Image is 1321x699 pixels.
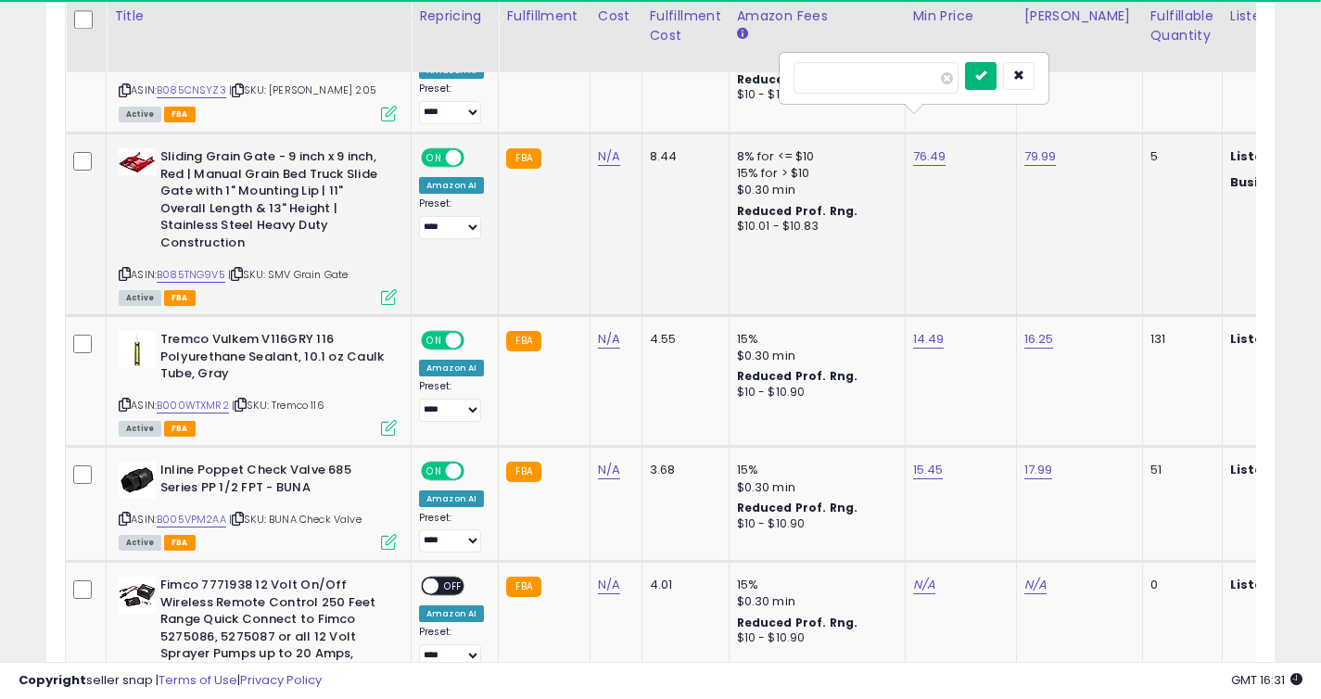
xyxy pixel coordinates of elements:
div: Title [114,6,403,26]
a: Privacy Policy [240,671,322,689]
div: $0.30 min [737,182,891,198]
div: ASIN: [119,331,397,434]
a: 17.99 [1024,461,1053,479]
div: Fulfillment [506,6,581,26]
span: FBA [164,290,196,306]
div: Preset: [419,380,484,422]
img: 41Q5tmzf3vL._SL40_.jpg [119,577,156,614]
div: 4.55 [650,331,715,348]
span: OFF [438,578,468,594]
span: | SKU: [PERSON_NAME] 205 [229,83,376,97]
div: $10.01 - $10.83 [737,219,891,235]
div: 4.01 [650,577,715,593]
div: Fulfillable Quantity [1150,6,1214,45]
small: FBA [506,577,540,597]
span: All listings currently available for purchase on Amazon [119,290,161,306]
div: 3.68 [650,462,715,478]
b: Reduced Prof. Rng. [737,368,858,384]
a: 15.45 [913,461,944,479]
a: N/A [598,461,620,479]
div: $0.30 min [737,593,891,610]
span: | SKU: BUNA Check Valve [229,512,362,527]
div: Preset: [419,512,484,553]
div: 15% [737,331,891,348]
b: Listed Price: [1230,330,1315,348]
div: Amazon AI [419,490,484,507]
div: Amazon AI [419,605,484,622]
a: Terms of Use [159,671,237,689]
div: Repricing [419,6,490,26]
span: ON [423,333,446,349]
a: 76.49 [913,147,946,166]
b: Sliding Grain Gate - 9 inch x 9 inch, Red | Manual Grain Bed Truck Slide Gate with 1" Mounting Li... [160,148,386,256]
a: N/A [598,330,620,349]
div: ASIN: [119,33,397,120]
b: Tremco Vulkem V116GRY 116 Polyurethane Sealant, 10.1 oz Caulk Tube, Gray [160,331,386,388]
span: OFF [462,333,491,349]
div: 51 [1150,462,1208,478]
small: FBA [506,148,540,169]
div: Fulfillment Cost [650,6,721,45]
div: 5 [1150,148,1208,165]
div: 0 [1150,577,1208,593]
a: N/A [598,576,620,594]
div: 15% [737,577,891,593]
b: Reduced Prof. Rng. [737,203,858,219]
span: All listings currently available for purchase on Amazon [119,535,161,551]
div: 8.44 [650,148,715,165]
div: 8% for <= $10 [737,148,891,165]
a: 16.25 [1024,330,1054,349]
div: $10 - $10.90 [737,516,891,532]
span: OFF [462,464,491,479]
div: 131 [1150,331,1208,348]
b: Reduced Prof. Rng. [737,500,858,515]
small: Amazon Fees. [737,26,748,43]
div: ASIN: [119,148,397,303]
span: FBA [164,421,196,437]
div: Cost [598,6,634,26]
img: 41HCBKgXnFL._SL40_.jpg [119,148,156,175]
a: 14.49 [913,330,945,349]
div: $10 - $10.90 [737,385,891,400]
a: B000WTXMR2 [157,398,229,413]
div: [PERSON_NAME] [1024,6,1135,26]
a: B085CNSYZ3 [157,83,226,98]
a: N/A [913,576,935,594]
img: 41IqRi5jMJL._SL40_.jpg [119,462,156,499]
div: Amazon AI [419,177,484,194]
b: Listed Price: [1230,461,1315,478]
span: ON [423,464,446,479]
a: N/A [598,147,620,166]
strong: Copyright [19,671,86,689]
span: ON [423,150,446,166]
div: 15% for > $10 [737,165,891,182]
span: 2025-08-13 16:31 GMT [1231,671,1302,689]
div: Preset: [419,197,484,239]
span: FBA [164,535,196,551]
span: All listings currently available for purchase on Amazon [119,107,161,122]
span: | SKU: SMV Grain Gate [228,267,349,282]
div: seller snap | | [19,672,322,690]
a: 79.99 [1024,147,1057,166]
a: N/A [1024,576,1047,594]
div: $10 - $10.90 [737,630,891,646]
div: $0.30 min [737,479,891,496]
div: 15% [737,462,891,478]
b: Reduced Prof. Rng. [737,71,858,87]
div: Preset: [419,626,484,667]
div: $0.30 min [737,348,891,364]
b: Listed Price: [1230,147,1315,165]
span: OFF [462,150,491,166]
div: Min Price [913,6,1009,26]
b: Inline Poppet Check Valve 685 Series PP 1/2 FPT - BUNA [160,462,386,501]
a: B005VPM2AA [157,512,226,527]
span: | SKU: Tremco 116 [232,398,324,413]
b: Listed Price: [1230,576,1315,593]
div: $10 - $10.87 [737,87,891,103]
small: FBA [506,331,540,351]
span: FBA [164,107,196,122]
img: 31lsC90IUxL._SL40_.jpg [119,331,156,368]
b: Reduced Prof. Rng. [737,615,858,630]
small: FBA [506,462,540,482]
div: Preset: [419,83,484,124]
